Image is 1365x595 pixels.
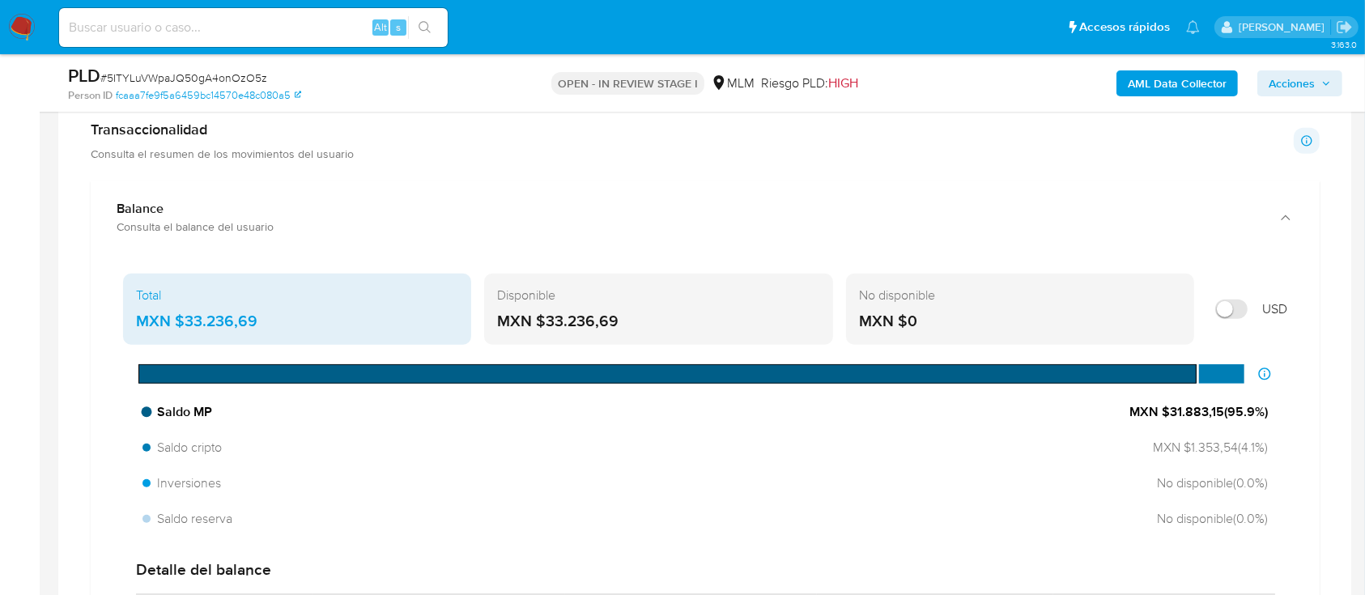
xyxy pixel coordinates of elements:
b: PLD [68,62,100,88]
input: Buscar usuario o caso... [59,17,448,38]
span: 3.163.0 [1331,38,1357,51]
span: Acciones [1269,70,1315,96]
p: fernando.ftapiamartinez@mercadolibre.com.mx [1239,19,1330,35]
a: Salir [1336,19,1353,36]
span: Riesgo PLD: [761,74,858,92]
button: search-icon [408,16,441,39]
span: # 5ITYLuVWpaJQ50gA4onOzO5z [100,70,267,86]
a: fcaaa7fe9f5a6459bc14570e48c080a5 [116,88,301,103]
b: Person ID [68,88,113,103]
p: OPEN - IN REVIEW STAGE I [551,72,704,95]
span: Alt [374,19,387,35]
span: Accesos rápidos [1079,19,1170,36]
span: s [396,19,401,35]
button: Acciones [1257,70,1342,96]
a: Notificaciones [1186,20,1200,34]
button: AML Data Collector [1116,70,1238,96]
div: MLM [711,74,755,92]
span: HIGH [828,74,858,92]
b: AML Data Collector [1128,70,1227,96]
